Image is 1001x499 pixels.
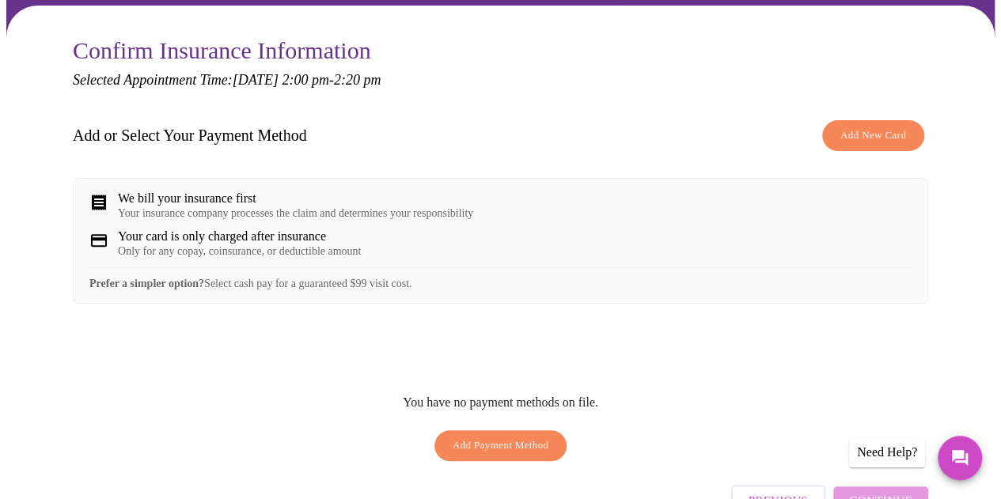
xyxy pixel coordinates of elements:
div: Your insurance company processes the claim and determines your responsibility [118,207,473,220]
div: Your card is only charged after insurance [118,229,361,244]
h3: Confirm Insurance Information [73,37,928,64]
div: Select cash pay for a guaranteed $99 visit cost. [89,267,912,290]
button: Messages [938,436,982,480]
span: Add Payment Method [453,437,549,455]
button: Add New Card [822,120,924,151]
span: Add New Card [840,127,906,145]
strong: Prefer a simpler option? [89,278,204,289]
div: Need Help? [849,437,925,467]
div: We bill your insurance first [118,191,473,206]
button: Add Payment Method [434,430,567,461]
p: You have no payment methods on file. [403,395,598,410]
h3: Add or Select Your Payment Method [73,127,307,145]
em: Selected Appointment Time: [DATE] 2:00 pm - 2:20 pm [73,72,381,88]
div: Only for any copay, coinsurance, or deductible amount [118,245,361,258]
